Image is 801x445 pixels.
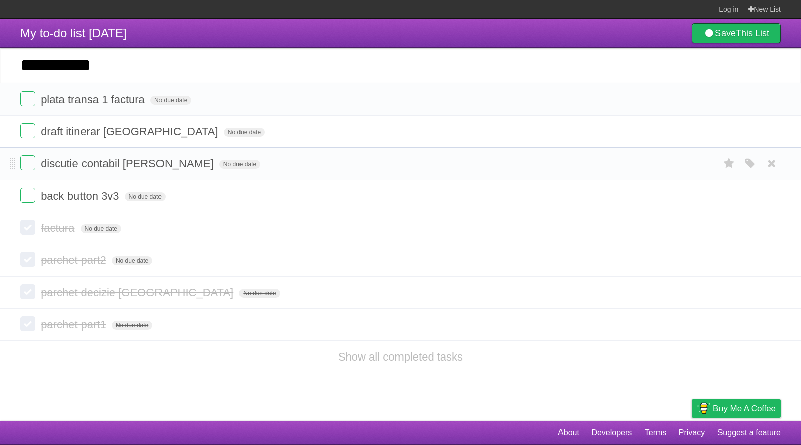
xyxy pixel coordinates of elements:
[20,284,35,299] label: Done
[558,423,579,442] a: About
[224,128,265,137] span: No due date
[41,93,147,106] span: plata transa 1 factura
[20,91,35,106] label: Done
[219,160,260,169] span: No due date
[41,254,109,266] span: parchet part2
[719,155,739,172] label: Star task
[20,188,35,203] label: Done
[41,190,121,202] span: back button 3v3
[736,28,769,38] b: This List
[645,423,667,442] a: Terms
[591,423,632,442] a: Developers
[20,316,35,331] label: Done
[679,423,705,442] a: Privacy
[81,224,121,233] span: No due date
[20,220,35,235] label: Done
[692,23,781,43] a: SaveThis List
[41,157,216,170] span: discutie contabil [PERSON_NAME]
[692,399,781,418] a: Buy me a coffee
[20,155,35,170] label: Done
[713,400,776,417] span: Buy me a coffee
[20,252,35,267] label: Done
[20,123,35,138] label: Done
[338,350,463,363] a: Show all completed tasks
[697,400,710,417] img: Buy me a coffee
[112,256,152,265] span: No due date
[41,125,221,138] span: draft itinerar [GEOGRAPHIC_DATA]
[112,321,152,330] span: No due date
[41,318,109,331] span: parchet part1
[41,222,77,234] span: factura
[20,26,127,40] span: My to-do list [DATE]
[125,192,166,201] span: No due date
[150,96,191,105] span: No due date
[717,423,781,442] a: Suggest a feature
[239,289,280,298] span: No due date
[41,286,236,299] span: parchet decizie [GEOGRAPHIC_DATA]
